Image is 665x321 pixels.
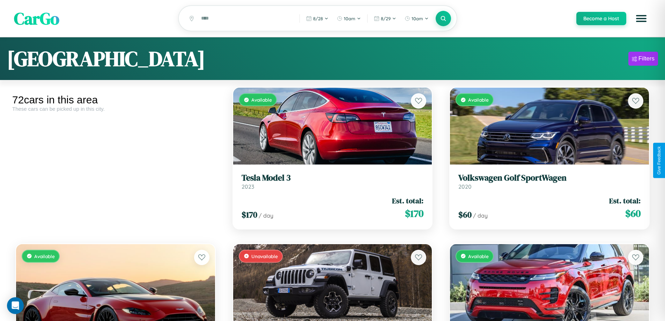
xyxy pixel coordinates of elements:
[405,206,423,220] span: $ 170
[370,13,400,24] button: 8/29
[625,206,641,220] span: $ 60
[609,196,641,206] span: Est. total:
[259,212,273,219] span: / day
[638,55,655,62] div: Filters
[34,253,55,259] span: Available
[412,16,423,21] span: 10am
[458,209,472,220] span: $ 60
[657,146,662,175] div: Give Feedback
[333,13,364,24] button: 10am
[392,196,423,206] span: Est. total:
[344,16,355,21] span: 10am
[251,97,272,103] span: Available
[473,212,488,219] span: / day
[303,13,332,24] button: 8/28
[12,94,219,106] div: 72 cars in this area
[242,173,424,183] h3: Tesla Model 3
[14,7,59,30] span: CarGo
[381,16,391,21] span: 8 / 29
[7,297,24,314] div: Open Intercom Messenger
[401,13,432,24] button: 10am
[458,173,641,190] a: Volkswagen Golf SportWagen2020
[251,253,278,259] span: Unavailable
[576,12,626,25] button: Become a Host
[468,253,489,259] span: Available
[458,173,641,183] h3: Volkswagen Golf SportWagen
[7,44,205,73] h1: [GEOGRAPHIC_DATA]
[242,173,424,190] a: Tesla Model 32023
[628,52,658,66] button: Filters
[12,106,219,112] div: These cars can be picked up in this city.
[458,183,472,190] span: 2020
[468,97,489,103] span: Available
[631,9,651,28] button: Open menu
[242,183,254,190] span: 2023
[313,16,323,21] span: 8 / 28
[242,209,257,220] span: $ 170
